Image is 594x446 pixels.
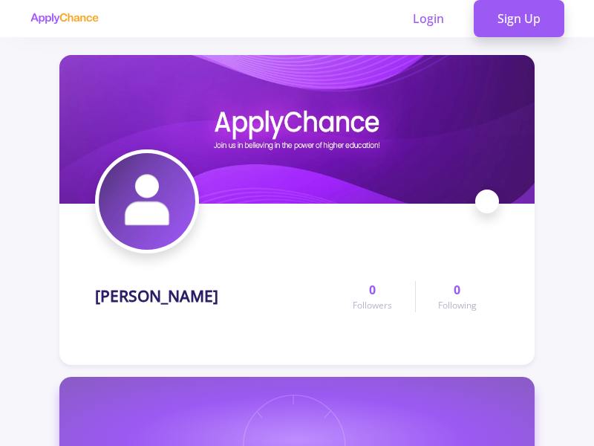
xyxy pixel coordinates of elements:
span: Following [438,299,477,312]
a: 0Following [415,281,499,312]
img: M Rajabi cover image [59,55,535,204]
span: 0 [369,281,376,299]
span: Followers [353,299,392,312]
h1: [PERSON_NAME] [95,287,218,306]
img: M Rajabi avatar [99,153,195,250]
img: applychance logo text only [30,13,99,25]
a: 0Followers [330,281,414,312]
span: 0 [454,281,460,299]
